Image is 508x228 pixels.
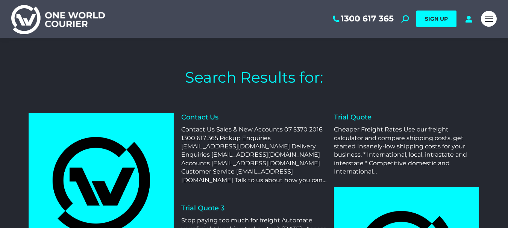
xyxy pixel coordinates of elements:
span: Cheaper Freight Rates Use our freight calculator and compare shipping costs. get started Insanely... [334,126,467,175]
a: Mobile menu icon [481,11,497,27]
span: SIGN UP [425,15,448,22]
span: Contact Us Sales & New Accounts 07 5370 2016 1300 617 365 Pickup Enquiries [EMAIL_ADDRESS][DOMAIN... [181,126,326,183]
a: 1300 617 365 [331,14,394,24]
a: Contact Us [181,113,218,121]
a: Trial Quote 3 [181,204,224,212]
img: One World Courier [11,4,105,34]
a: SIGN UP [416,11,456,27]
h1: Search Results for: [185,68,323,87]
a: Trial Quote [334,113,372,121]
